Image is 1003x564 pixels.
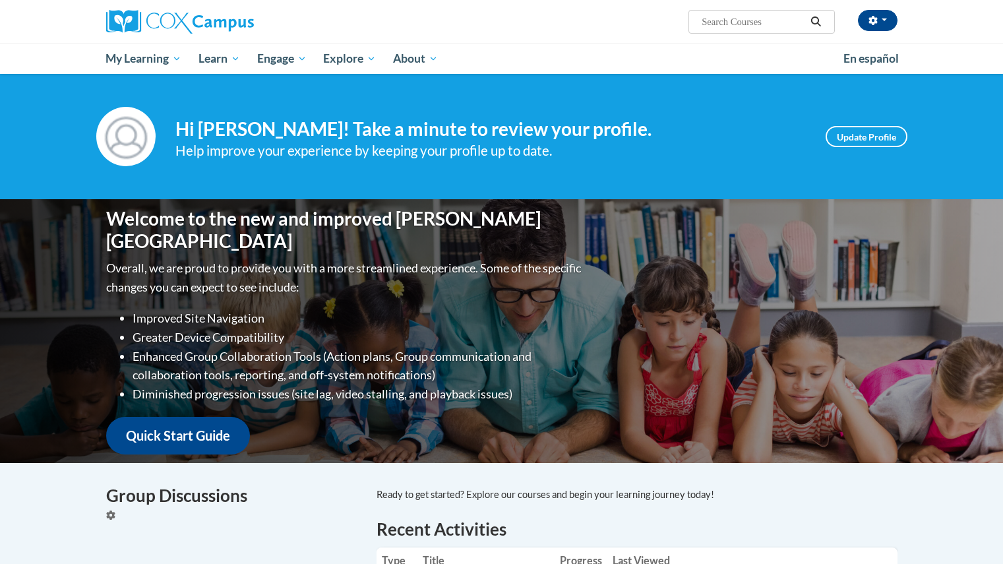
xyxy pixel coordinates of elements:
[86,44,917,74] div: Main menu
[384,44,446,74] a: About
[377,517,897,541] h1: Recent Activities
[700,14,806,30] input: Search Courses
[843,51,899,65] span: En español
[315,44,384,74] a: Explore
[106,51,181,67] span: My Learning
[826,126,907,147] a: Update Profile
[858,10,897,31] button: Account Settings
[96,107,156,166] img: Profile Image
[133,309,584,328] li: Improved Site Navigation
[257,51,307,67] span: Engage
[133,385,584,404] li: Diminished progression issues (site lag, video stalling, and playback issues)
[106,259,584,297] p: Overall, we are proud to provide you with a more streamlined experience. Some of the specific cha...
[133,347,584,385] li: Enhanced Group Collaboration Tools (Action plans, Group communication and collaboration tools, re...
[198,51,240,67] span: Learn
[106,10,254,34] img: Cox Campus
[323,51,376,67] span: Explore
[190,44,249,74] a: Learn
[835,45,907,73] a: En español
[249,44,315,74] a: Engage
[806,14,826,30] button: Search
[98,44,191,74] a: My Learning
[106,417,250,454] a: Quick Start Guide
[106,10,357,34] a: Cox Campus
[133,328,584,347] li: Greater Device Compatibility
[106,208,584,252] h1: Welcome to the new and improved [PERSON_NAME][GEOGRAPHIC_DATA]
[106,483,357,509] h4: Group Discussions
[175,118,806,141] h4: Hi [PERSON_NAME]! Take a minute to review your profile.
[175,140,806,162] div: Help improve your experience by keeping your profile up to date.
[393,51,438,67] span: About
